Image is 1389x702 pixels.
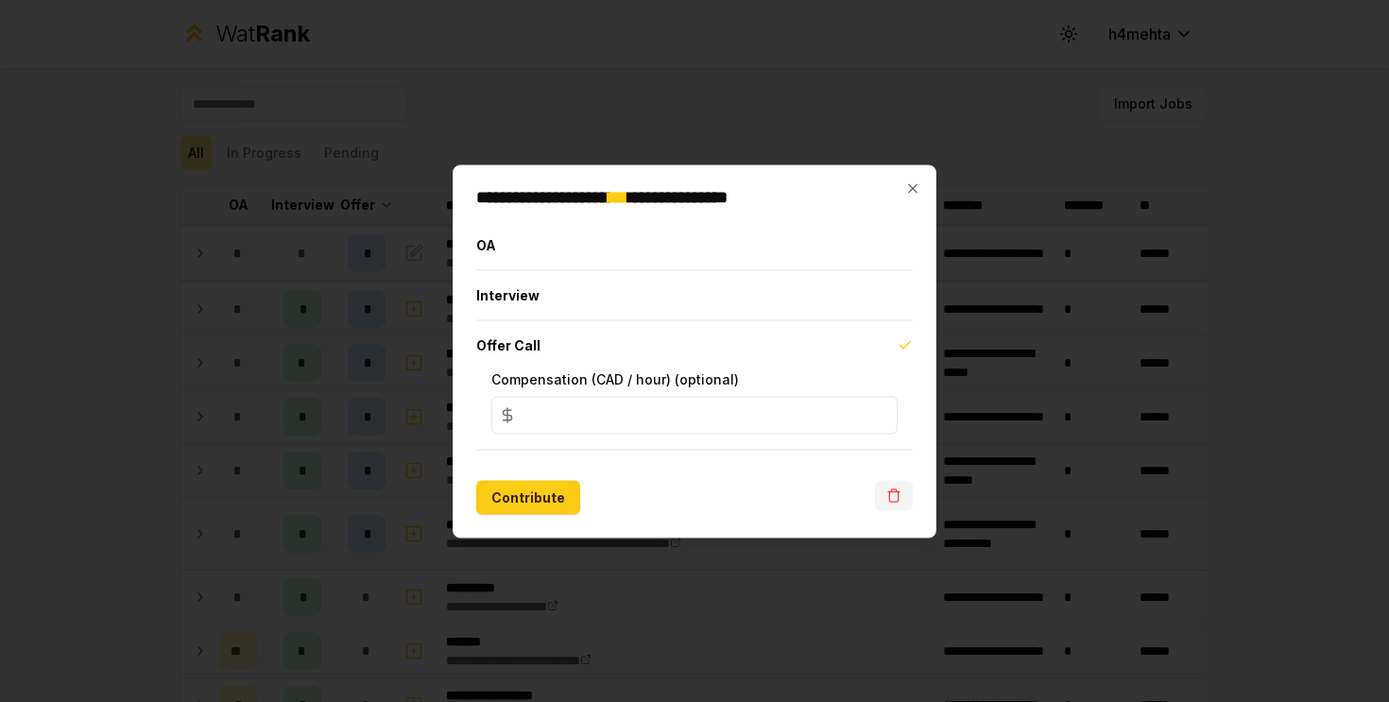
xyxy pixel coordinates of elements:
[491,370,739,386] label: Compensation (CAD / hour) (optional)
[476,480,580,514] button: Contribute
[476,270,913,319] button: Interview
[476,320,913,369] button: Offer Call
[476,220,913,269] button: OA
[476,369,913,449] div: Offer Call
